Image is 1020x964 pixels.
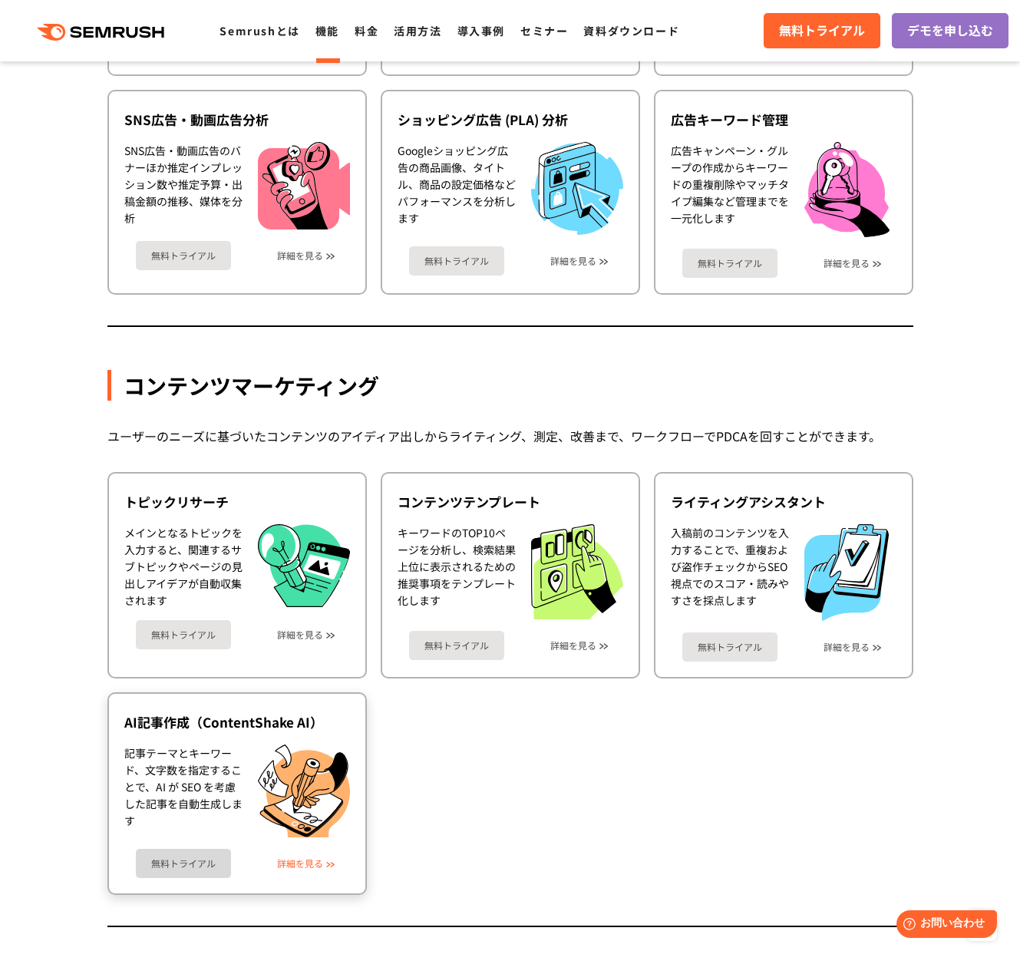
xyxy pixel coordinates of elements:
span: 無料トライアル [779,21,865,41]
a: 詳細を見る [824,642,870,652]
a: 導入事例 [457,23,505,38]
div: コンテンツテンプレート [398,493,623,511]
a: 機能 [315,23,339,38]
img: SNS広告・動画広告分析 [258,142,350,229]
div: SNS広告・動画広告分析 [124,111,350,129]
img: ショッピング広告 (PLA) 分析 [531,142,623,235]
div: メインとなるトピックを入力すると、関連するサブトピックやページの見出しアイデアが自動収集されます [124,524,243,609]
a: 無料トライアル [764,13,880,48]
a: 無料トライアル [682,632,777,662]
a: Semrushとは [220,23,299,38]
a: 無料トライアル [409,246,504,276]
div: ライティングアシスタント [671,493,896,511]
div: 入稿前のコンテンツを入力することで、重複および盗作チェックからSEO視点でのスコア・読みやすさを採点します [671,524,789,621]
a: 無料トライアル [136,241,231,270]
div: 広告キャンペーン・グループの作成からキーワードの重複削除やマッチタイプ編集など管理までを一元化します [671,142,789,238]
a: 詳細を見る [277,858,323,869]
div: トピックリサーチ [124,493,350,511]
div: 広告キーワード管理 [671,111,896,129]
a: 詳細を見る [550,256,596,266]
iframe: Help widget launcher [883,904,1003,947]
a: デモを申し込む [892,13,1008,48]
a: 詳細を見る [277,250,323,261]
div: コンテンツマーケティング [107,370,913,401]
a: セミナー [520,23,568,38]
a: 無料トライアル [682,249,777,278]
a: 無料トライアル [136,849,231,878]
div: ユーザーのニーズに基づいたコンテンツのアイディア出しからライティング、測定、改善まで、ワークフローでPDCAを回すことができます。 [107,425,913,447]
div: Googleショッピング広告の商品画像、タイトル、商品の設定価格などパフォーマンスを分析します [398,142,516,235]
a: 料金 [355,23,378,38]
div: SNS広告・動画広告のバナーほか推定インプレッション数や推定予算・出稿金額の推移、媒体を分析 [124,142,243,229]
div: キーワードのTOP10ページを分析し、検索結果上位に表示されるための推奨事項をテンプレート化します [398,524,516,619]
a: 無料トライアル [409,631,504,660]
a: 詳細を見る [550,640,596,651]
a: 詳細を見る [824,258,870,269]
div: AI記事作成（ContentShake AI） [124,713,350,731]
img: トピックリサーチ [258,524,350,607]
a: 活用方法 [394,23,441,38]
div: 記事テーマとキーワード、文字数を指定することで、AI が SEO を考慮した記事を自動生成します [124,744,243,838]
span: デモを申し込む [907,21,993,41]
a: 無料トライアル [136,620,231,649]
img: AI記事作成（ContentShake AI） [258,744,350,838]
img: ライティングアシスタント [804,524,889,621]
a: 詳細を見る [277,629,323,640]
img: コンテンツテンプレート [531,524,623,619]
img: 広告キーワード管理 [804,142,890,238]
div: ショッピング広告 (PLA) 分析 [398,111,623,129]
a: 資料ダウンロード [583,23,679,38]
